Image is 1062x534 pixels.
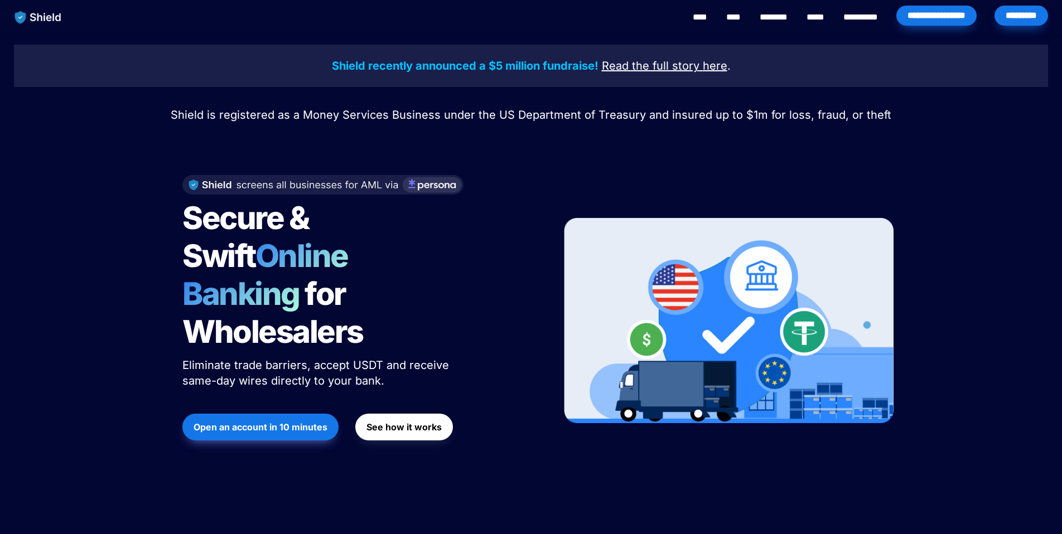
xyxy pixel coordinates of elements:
[182,414,339,440] button: Open an account in 10 minutes
[194,421,327,433] strong: Open an account in 10 minutes
[355,408,453,446] a: See how it works
[366,421,442,433] strong: See how it works
[9,6,67,29] img: website logo
[182,275,363,351] span: for Wholesalers
[332,59,598,72] strong: Shield recently announced a $5 million fundraise!
[171,108,891,122] span: Shield is registered as a Money Services Business under the US Department of Treasury and insured...
[602,59,699,72] u: Read the full story
[182,408,339,446] a: Open an account in 10 minutes
[182,199,314,275] span: Secure & Swift
[602,61,699,72] a: Read the full story
[182,358,452,387] span: Eliminate trade barriers, accept USDT and receive same-day wires directly to your bank.
[182,237,359,313] span: Online Banking
[703,61,727,72] a: here
[703,59,727,72] u: here
[727,59,731,72] span: .
[355,414,453,440] button: See how it works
